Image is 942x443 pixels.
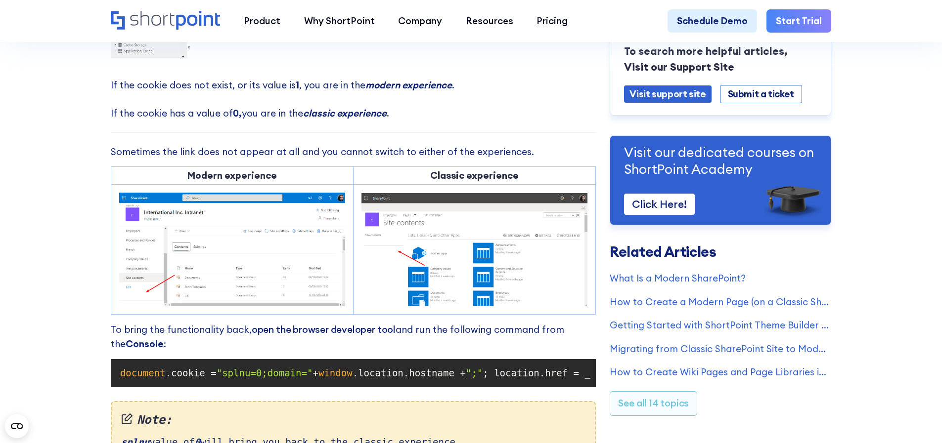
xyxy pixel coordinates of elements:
span: + [313,367,318,378]
span: window [318,367,353,378]
a: Click Here! [624,193,695,214]
p: To bring the functionality back, and run the following command from the : [111,322,596,351]
strong: Console [126,338,164,350]
a: How to Create Wiki Pages and Page Libraries in SharePoint [610,365,831,379]
a: open the browser developer tool [252,323,396,335]
strong: 1 [296,79,299,91]
span: ; location.href = _spPageContextInfo.webServerRelativeUrl + [483,367,817,378]
a: Company [386,9,454,33]
span: .cookie = [166,367,217,378]
a: Visit support site [624,85,711,102]
a: Why ShortPoint [292,9,387,33]
em: Note: [121,411,585,429]
iframe: Chat Widget [764,328,942,443]
a: Submit a ticket [720,84,802,103]
em: classic experience [303,107,387,119]
button: Open CMP widget [5,414,29,438]
p: Visit our dedicated courses on ShortPoint Academy [624,143,817,177]
strong: Classic experience [430,169,519,181]
a: Getting Started with ShortPoint Theme Builder - Classic SharePoint Sites (Part 1) [610,318,831,332]
span: document [120,367,166,378]
p: If the cookie does not exist, or its value is , you are in the . If the cookie has a value of you... [111,78,596,121]
div: Why ShortPoint [304,14,375,28]
a: How to Create a Modern Page (on a Classic SharePoint Site) [610,294,831,309]
p: Sometimes the link does not appear at all and you cannot switch to either of the experiences. [111,145,596,159]
a: Start Trial [766,9,831,33]
div: Product [244,14,280,28]
a: Resources [454,9,525,33]
span: ";" [466,367,483,378]
strong: Modern experience [187,169,277,181]
a: Migrating from Classic SharePoint Site to Modern SharePoint Site (SharePoint Online) [610,341,831,356]
span: "splnu=0;domain=" [217,367,313,378]
h3: Related Articles [610,245,831,259]
a: Pricing [525,9,580,33]
strong: 0, [233,107,242,119]
a: What Is a Modern SharePoint? [610,271,831,285]
span: .location.hostname + [353,367,466,378]
a: See all 14 topics [610,391,697,415]
p: To search more helpful articles, Visit our Support Site [624,43,817,75]
div: Resources [466,14,513,28]
a: Product [232,9,292,33]
div: Company [398,14,442,28]
a: Schedule Demo [668,9,757,33]
div: Pricing [537,14,568,28]
a: Home [111,11,220,31]
em: modern experience [365,79,452,91]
